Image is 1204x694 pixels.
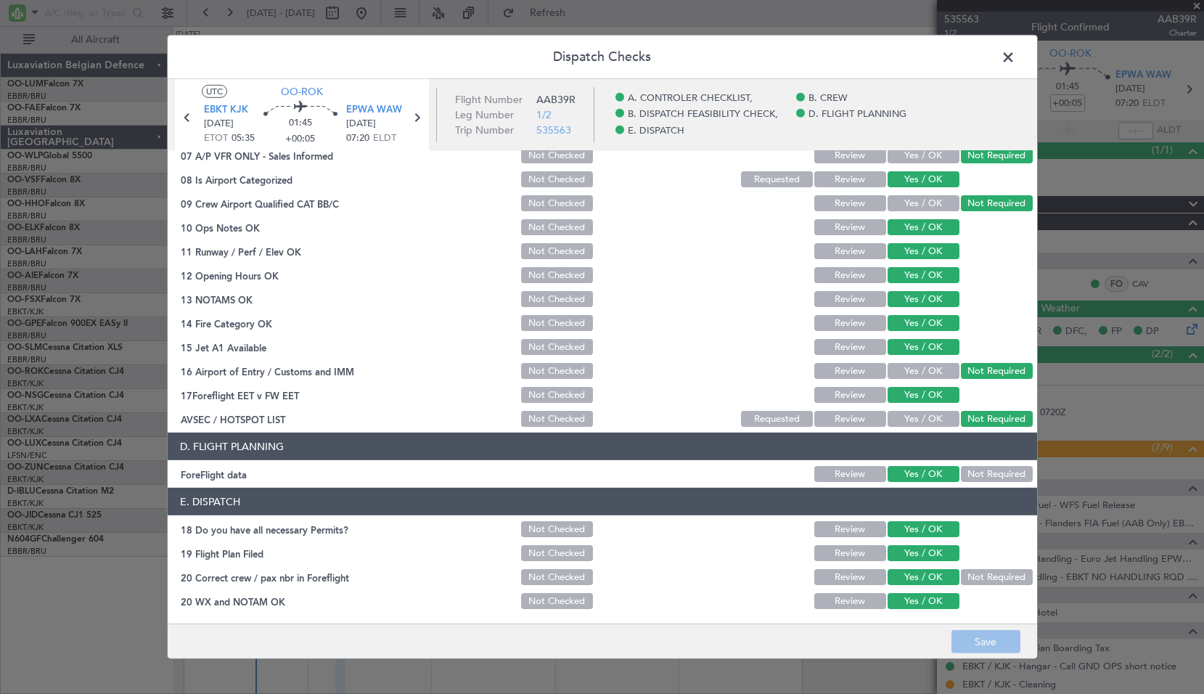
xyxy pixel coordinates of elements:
button: Yes / OK [888,521,959,537]
button: Yes / OK [888,243,959,259]
button: Yes / OK [888,147,959,163]
button: Yes / OK [888,195,959,211]
button: Yes / OK [888,171,959,187]
button: Yes / OK [888,339,959,355]
button: Yes / OK [888,387,959,403]
button: Yes / OK [888,363,959,379]
button: Not Required [961,363,1033,379]
button: Yes / OK [888,593,959,609]
button: Not Required [961,147,1033,163]
header: Dispatch Checks [168,36,1037,79]
button: Yes / OK [888,315,959,331]
button: Yes / OK [888,219,959,235]
button: Not Required [961,411,1033,427]
button: Yes / OK [888,411,959,427]
button: Not Required [961,569,1033,585]
button: Yes / OK [888,291,959,307]
button: Yes / OK [888,267,959,283]
button: Yes / OK [888,545,959,561]
button: Not Required [961,195,1033,211]
button: Not Required [961,466,1033,482]
button: Yes / OK [888,466,959,482]
button: Yes / OK [888,569,959,585]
